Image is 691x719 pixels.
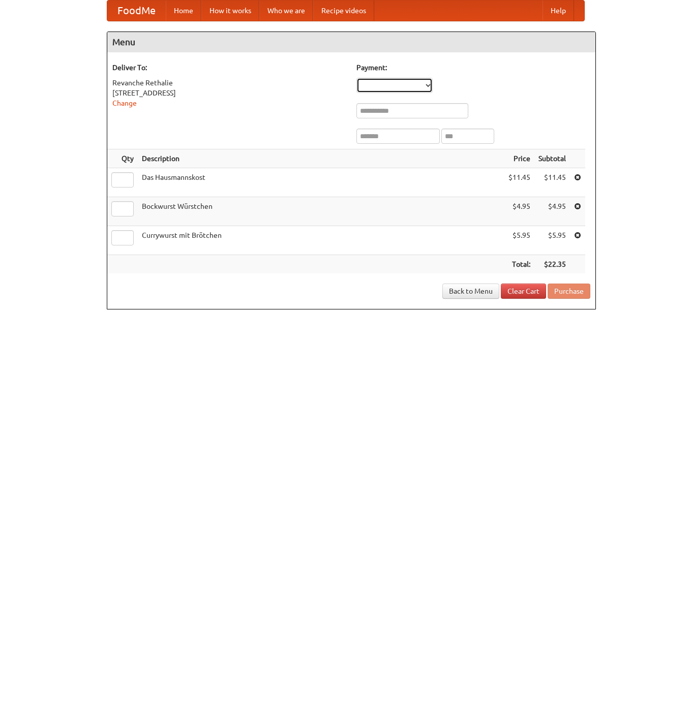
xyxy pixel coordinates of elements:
[259,1,313,21] a: Who we are
[548,284,590,299] button: Purchase
[356,62,590,73] h5: Payment:
[534,255,570,274] th: $22.35
[201,1,259,21] a: How it works
[112,88,346,98] div: [STREET_ADDRESS]
[107,149,138,168] th: Qty
[166,1,201,21] a: Home
[501,284,546,299] a: Clear Cart
[138,197,504,226] td: Bockwurst Würstchen
[138,149,504,168] th: Description
[534,149,570,168] th: Subtotal
[138,226,504,255] td: Currywurst mit Brötchen
[107,1,166,21] a: FoodMe
[504,255,534,274] th: Total:
[504,197,534,226] td: $4.95
[138,168,504,197] td: Das Hausmannskost
[112,78,346,88] div: Revanche Rethalie
[543,1,574,21] a: Help
[534,226,570,255] td: $5.95
[504,168,534,197] td: $11.45
[534,197,570,226] td: $4.95
[112,62,346,73] h5: Deliver To:
[112,99,137,107] a: Change
[504,149,534,168] th: Price
[504,226,534,255] td: $5.95
[442,284,499,299] a: Back to Menu
[313,1,374,21] a: Recipe videos
[534,168,570,197] td: $11.45
[107,32,595,52] h4: Menu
